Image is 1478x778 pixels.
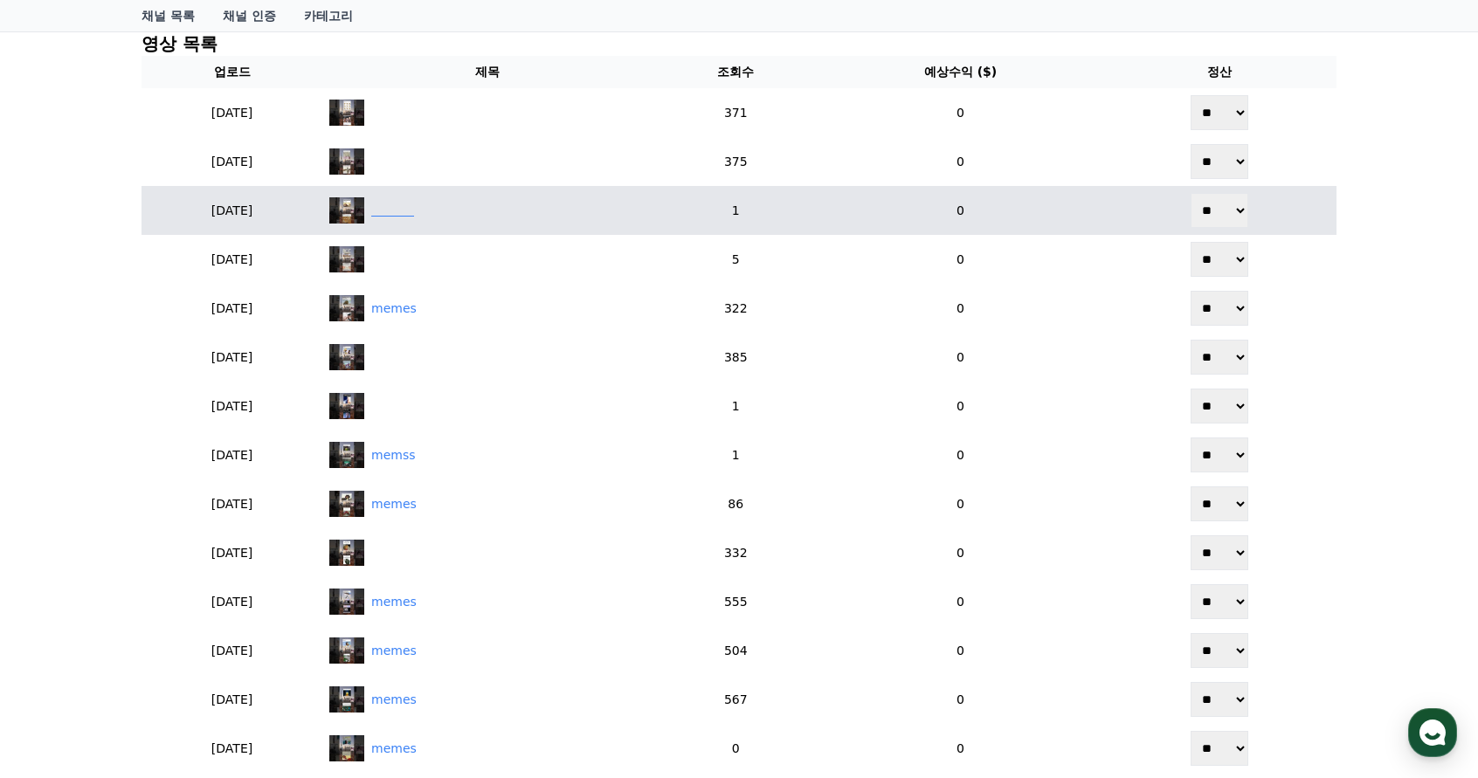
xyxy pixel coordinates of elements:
[329,540,646,566] a: ‎ ‎ ‎ ‎ ‎ ‎ ‎ ‎ ‎ ‎ ‎ ‎
[329,100,646,126] a: ‎ ‎ ‎ ‎ ‎ ‎ ‎ ‎ ‎ ‎ ‎ ‎
[329,442,364,468] img: memss
[653,284,819,333] td: 322
[818,284,1102,333] td: 0
[653,626,819,675] td: 504
[653,235,819,284] td: 5
[371,299,417,318] div: memes
[653,675,819,724] td: 567
[142,284,322,333] td: [DATE]
[818,88,1102,137] td: 0
[142,724,322,773] td: [DATE]
[818,382,1102,430] td: 0
[653,528,819,577] td: 332
[653,56,819,88] th: 조회수
[371,691,417,709] div: memes
[55,580,66,594] span: 홈
[5,554,115,597] a: 홈
[142,626,322,675] td: [DATE]
[371,104,390,122] div: ‎ ‎ ‎ ‎ ‎ ‎
[653,479,819,528] td: 86
[270,580,291,594] span: 설정
[818,333,1102,382] td: 0
[653,724,819,773] td: 0
[329,344,364,370] img: ‎ ‎ ‎ ‎ ‎ ‎
[329,491,646,517] a: memes memes
[329,491,364,517] img: memes
[818,186,1102,235] td: 0
[329,735,646,761] a: memes memes
[818,56,1102,88] th: 예상수익 ($)
[329,393,646,419] a: ‎ ‎ ‎ ‎ ‎ ‎ ‎ ‎ ‎ ‎ ‎ ‎
[329,393,364,419] img: ‎ ‎ ‎ ‎ ‎ ‎
[371,202,414,220] div: ‎ ‎ ‎ ‎ ‎ ‎ ‎ ‎ ‎ ‎ ‎ ‎
[329,686,364,713] img: memes
[653,88,819,137] td: 371
[329,686,646,713] a: memes memes
[142,56,322,88] th: 업로드
[160,581,181,595] span: 대화
[371,642,417,660] div: memes
[329,246,646,272] a: ‎ ‎ ‎ ‎ ‎ ‎ ‎ ‎
[818,430,1102,479] td: 0
[322,56,653,88] th: 제목
[142,382,322,430] td: [DATE]
[329,540,364,566] img: ‎ ‎ ‎ ‎ ‎ ‎
[142,675,322,724] td: [DATE]
[142,235,322,284] td: [DATE]
[329,637,646,664] a: memes memes
[371,544,390,562] div: ‎ ‎ ‎ ‎ ‎ ‎
[818,675,1102,724] td: 0
[142,88,322,137] td: [DATE]
[142,528,322,577] td: [DATE]
[371,593,417,611] div: memes
[371,348,390,367] div: ‎ ‎ ‎ ‎ ‎ ‎
[653,577,819,626] td: 555
[653,430,819,479] td: 1
[329,148,364,175] img: ‎ ‎ ‎ ‎
[115,554,225,597] a: 대화
[371,251,383,269] div: ‎ ‎ ‎ ‎
[329,442,646,468] a: memss memss
[329,100,364,126] img: ‎ ‎ ‎ ‎ ‎ ‎
[142,577,322,626] td: [DATE]
[329,197,646,224] a: ‎ ‎ ‎ ‎ ‎ ‎ ‎ ‎ ‎ ‎ ‎ ‎ ‎ ‎ ‎ ‎ ‎ ‎ ‎ ‎ ‎ ‎ ‎ ‎
[329,735,364,761] img: memes
[371,153,383,171] div: ‎ ‎ ‎ ‎
[329,589,646,615] a: memes memes
[371,495,417,513] div: memes
[818,577,1102,626] td: 0
[329,589,364,615] img: memes
[225,554,335,597] a: 설정
[371,740,417,758] div: memes
[329,197,364,224] img: ‎ ‎ ‎ ‎ ‎ ‎ ‎ ‎ ‎ ‎ ‎ ‎
[818,626,1102,675] td: 0
[818,528,1102,577] td: 0
[142,31,1336,56] p: 영상 목록
[653,382,819,430] td: 1
[371,446,415,465] div: memss
[329,295,646,321] a: memes memes
[142,333,322,382] td: [DATE]
[818,137,1102,186] td: 0
[653,186,819,235] td: 1
[329,637,364,664] img: memes
[329,246,364,272] img: ‎ ‎ ‎ ‎
[371,397,390,416] div: ‎ ‎ ‎ ‎ ‎ ‎
[142,137,322,186] td: [DATE]
[142,186,322,235] td: [DATE]
[329,295,364,321] img: memes
[818,724,1102,773] td: 0
[142,479,322,528] td: [DATE]
[653,137,819,186] td: 375
[142,430,322,479] td: [DATE]
[1102,56,1336,88] th: 정산
[653,333,819,382] td: 385
[329,148,646,175] a: ‎ ‎ ‎ ‎ ‎ ‎ ‎ ‎
[818,479,1102,528] td: 0
[329,344,646,370] a: ‎ ‎ ‎ ‎ ‎ ‎ ‎ ‎ ‎ ‎ ‎ ‎
[818,235,1102,284] td: 0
